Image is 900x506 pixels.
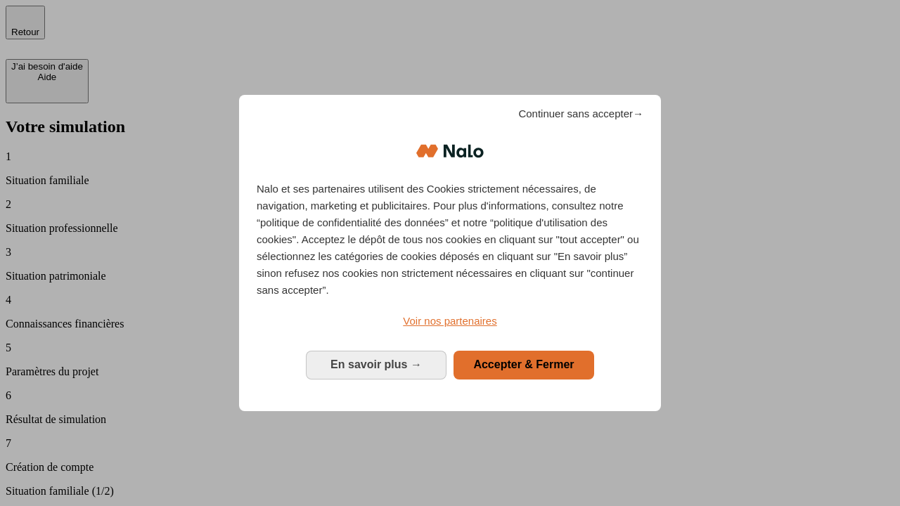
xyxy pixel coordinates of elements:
button: Accepter & Fermer: Accepter notre traitement des données et fermer [454,351,594,379]
p: Nalo et ses partenaires utilisent des Cookies strictement nécessaires, de navigation, marketing e... [257,181,643,299]
div: Bienvenue chez Nalo Gestion du consentement [239,95,661,410]
span: Continuer sans accepter→ [518,105,643,122]
button: En savoir plus: Configurer vos consentements [306,351,446,379]
span: Accepter & Fermer [473,358,574,370]
img: Logo [416,130,484,172]
span: Voir nos partenaires [403,315,496,327]
span: En savoir plus → [330,358,422,370]
a: Voir nos partenaires [257,313,643,330]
